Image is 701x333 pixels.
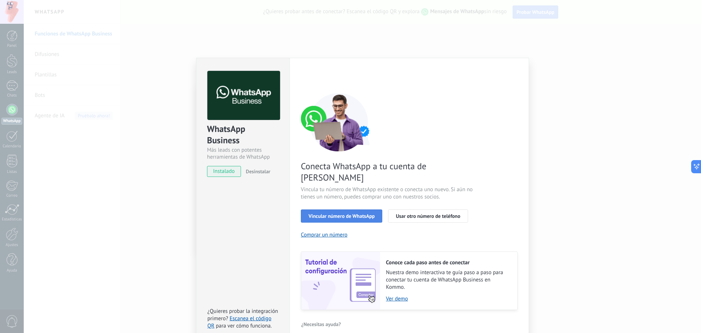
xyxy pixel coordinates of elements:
div: Más leads con potentes herramientas de WhatsApp [207,147,279,160]
span: para ver cómo funciona. [216,322,272,329]
span: ¿Quieres probar la integración primero? [207,308,278,322]
button: Usar otro número de teléfono [388,209,468,223]
button: Vincular número de WhatsApp [301,209,382,223]
div: WhatsApp Business [207,123,279,147]
img: logo_main.png [207,71,280,120]
a: Escanea el código QR [207,315,271,329]
span: Conecta WhatsApp a tu cuenta de [PERSON_NAME] [301,160,475,183]
span: Nuestra demo interactiva te guía paso a paso para conectar tu cuenta de WhatsApp Business en Kommo. [386,269,510,291]
span: Vincular número de WhatsApp [309,213,375,219]
button: ¿Necesitas ayuda? [301,319,341,330]
span: Desinstalar [246,168,270,175]
span: ¿Necesitas ayuda? [301,322,341,327]
span: instalado [207,166,241,177]
span: Usar otro número de teléfono [396,213,460,219]
img: connect number [301,93,378,151]
h2: Conoce cada paso antes de conectar [386,259,510,266]
span: Vincula tu número de WhatsApp existente o conecta uno nuevo. Si aún no tienes un número, puedes c... [301,186,475,201]
button: Comprar un número [301,231,348,238]
a: Ver demo [386,295,510,302]
button: Desinstalar [243,166,270,177]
